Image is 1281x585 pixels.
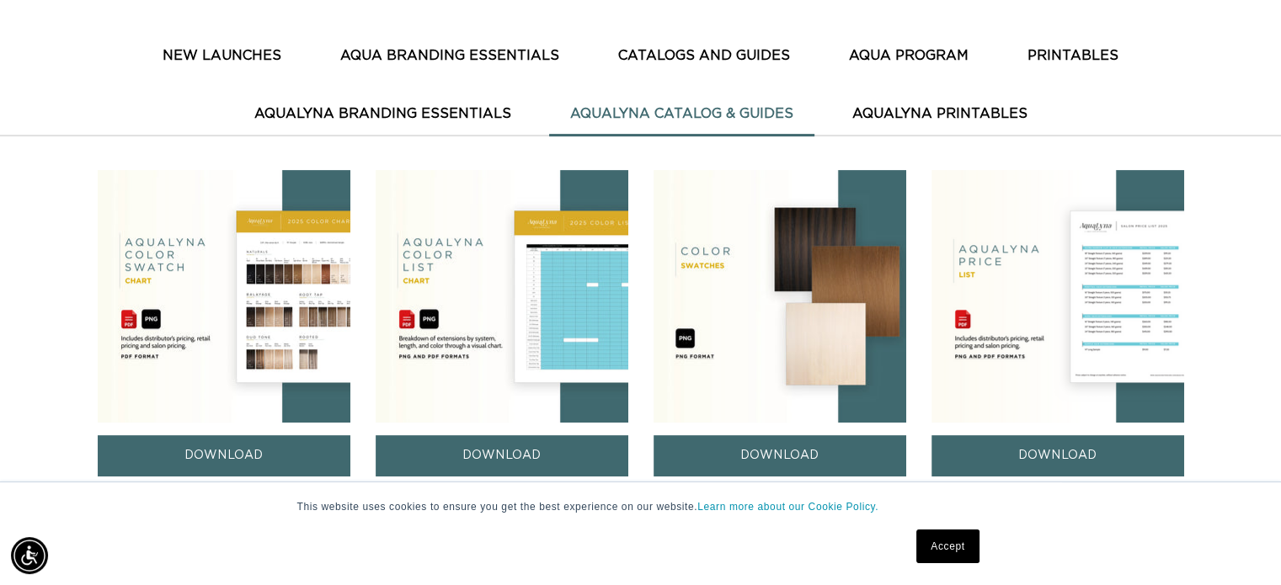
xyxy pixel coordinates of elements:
[233,93,532,135] button: AquaLyna Branding Essentials
[319,35,580,77] button: AQUA BRANDING ESSENTIALS
[916,529,979,563] a: Accept
[697,501,878,513] a: Learn more about our Cookie Policy.
[831,93,1049,135] button: AquaLyna Printables
[1006,35,1140,77] button: PRINTABLES
[98,435,350,476] a: DOWNLOAD
[1197,504,1281,585] iframe: Chat Widget
[654,435,906,476] a: DOWNLOAD
[828,35,990,77] button: AQUA PROGRAM
[141,35,302,77] button: New Launches
[376,435,628,476] a: DOWNLOAD
[549,93,814,135] button: AquaLyna Catalog & Guides
[11,537,48,574] div: Accessibility Menu
[597,35,811,77] button: CATALOGS AND GUIDES
[931,435,1184,476] a: DOWNLOAD
[297,499,985,514] p: This website uses cookies to ensure you get the best experience on our website.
